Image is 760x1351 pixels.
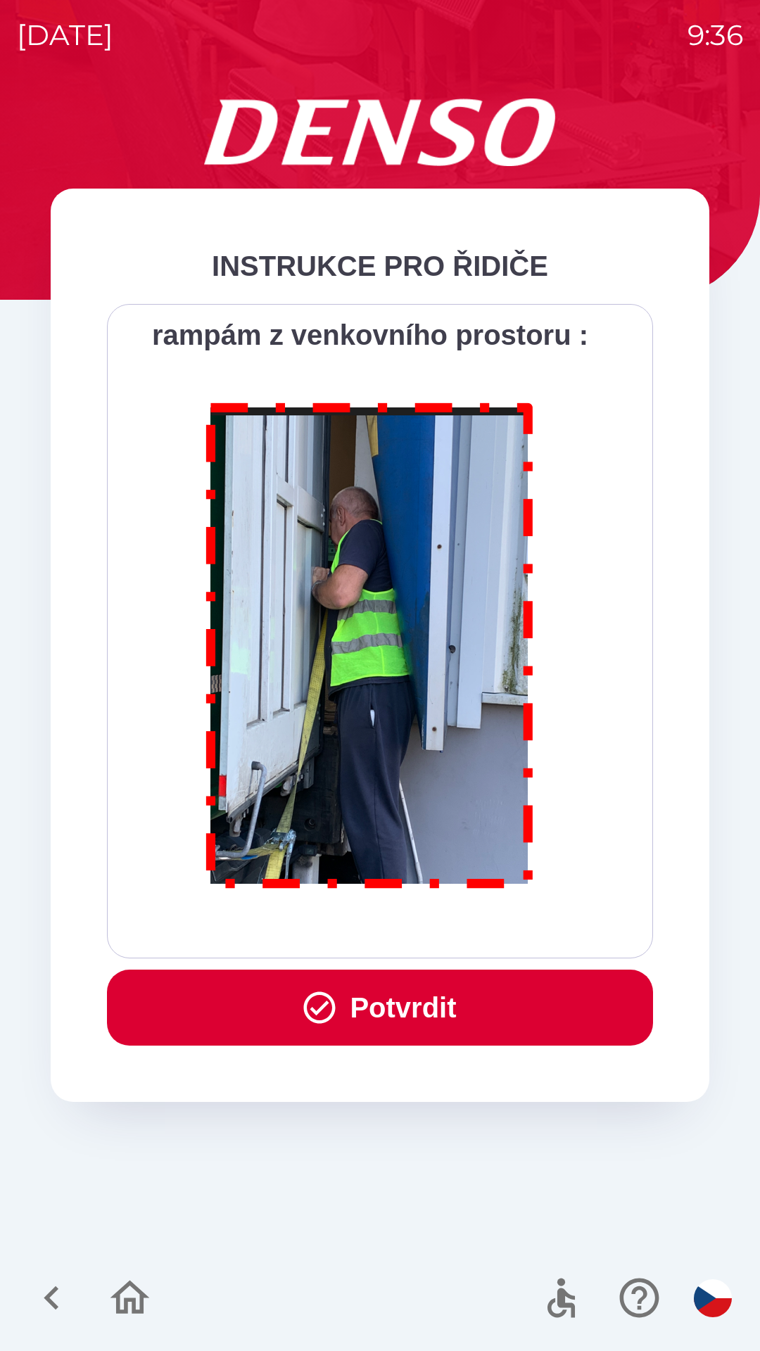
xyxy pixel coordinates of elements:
[107,245,653,287] div: INSTRUKCE PRO ŘIDIČE
[51,99,709,166] img: Logo
[694,1279,732,1317] img: cs flag
[190,384,550,901] img: M8MNayrTL6gAAAABJRU5ErkJggg==
[17,14,113,56] p: [DATE]
[107,970,653,1046] button: Potvrdit
[688,14,743,56] p: 9:36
